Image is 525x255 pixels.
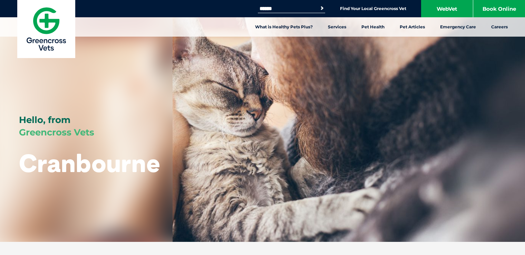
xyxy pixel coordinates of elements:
[354,17,392,37] a: Pet Health
[340,6,406,11] a: Find Your Local Greencross Vet
[484,17,515,37] a: Careers
[247,17,320,37] a: What is Healthy Pets Plus?
[19,127,94,138] span: Greencross Vets
[320,17,354,37] a: Services
[19,114,70,125] span: Hello, from
[432,17,484,37] a: Emergency Care
[319,5,325,12] button: Search
[19,149,161,177] h1: Cranbourne
[392,17,432,37] a: Pet Articles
